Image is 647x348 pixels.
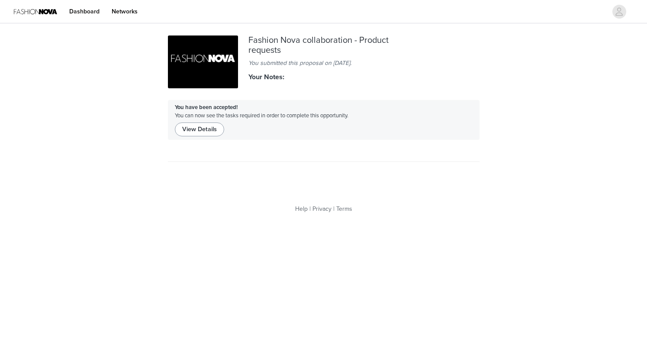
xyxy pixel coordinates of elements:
img: Fashion Nova Logo [14,2,57,21]
a: Terms [336,205,352,213]
a: Networks [106,2,143,21]
img: 44cc05be-882a-49bd-a7fd-05fd344e62ba.jpg [168,35,238,88]
a: Help [295,205,308,213]
div: Fashion Nova collaboration - Product requests [248,35,399,55]
a: View Details [175,123,224,130]
a: Dashboard [64,2,105,21]
strong: Your Notes: [248,73,284,81]
div: avatar [615,5,623,19]
button: View Details [175,122,224,136]
span: | [333,205,335,213]
strong: You have been accepted! [175,104,238,111]
span: | [309,205,311,213]
a: Privacy [312,205,332,213]
div: You submitted this proposal on [DATE]. [248,58,399,68]
div: You can now see the tasks required in order to complete this opportunity. [168,100,480,140]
